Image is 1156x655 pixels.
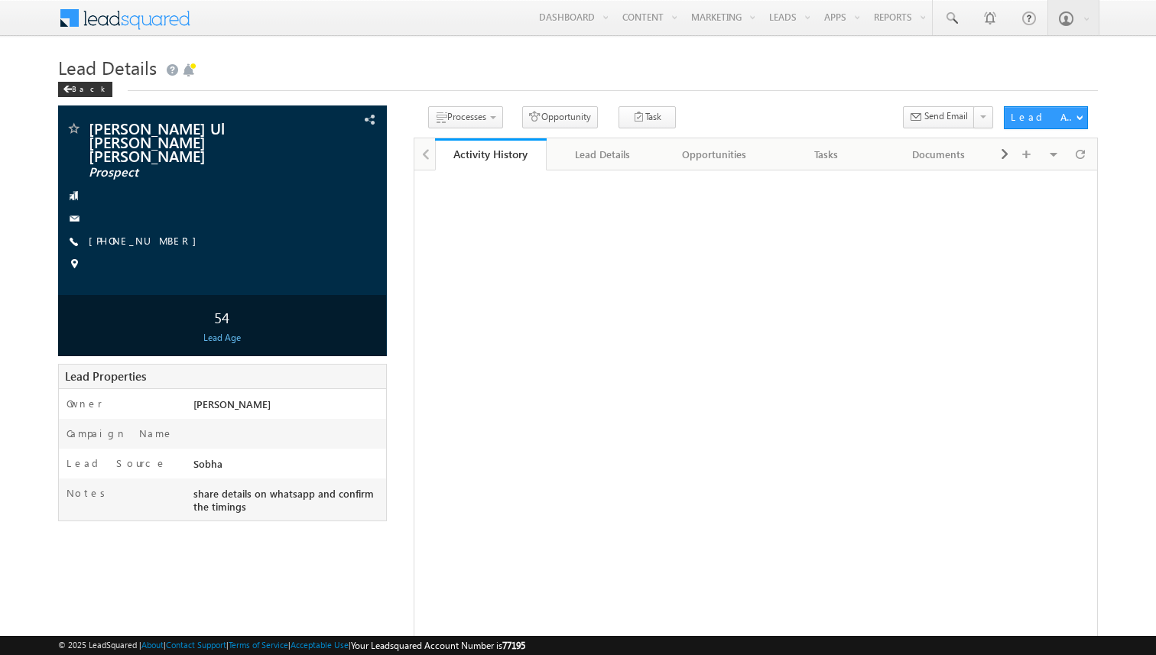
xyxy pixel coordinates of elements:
[58,82,112,97] div: Back
[547,138,659,170] a: Lead Details
[1011,110,1076,124] div: Lead Actions
[67,486,111,500] label: Notes
[435,138,547,170] a: Activity History
[67,397,102,410] label: Owner
[58,81,120,94] a: Back
[141,640,164,650] a: About
[67,426,174,440] label: Campaign Name
[447,111,486,122] span: Processes
[193,397,271,410] span: [PERSON_NAME]
[903,106,975,128] button: Send Email
[883,138,995,170] a: Documents
[58,55,157,79] span: Lead Details
[89,121,293,162] span: [PERSON_NAME] Ul [PERSON_NAME] [PERSON_NAME]
[190,456,386,478] div: Sobha
[65,368,146,384] span: Lead Properties
[351,640,525,651] span: Your Leadsquared Account Number is
[783,145,869,164] div: Tasks
[771,138,883,170] a: Tasks
[619,106,676,128] button: Task
[924,109,968,123] span: Send Email
[559,145,645,164] div: Lead Details
[1004,106,1088,129] button: Lead Actions
[895,145,982,164] div: Documents
[446,147,536,161] div: Activity History
[89,234,204,249] span: [PHONE_NUMBER]
[62,331,382,345] div: Lead Age
[502,640,525,651] span: 77195
[67,456,167,470] label: Lead Source
[166,640,226,650] a: Contact Support
[229,640,288,650] a: Terms of Service
[58,638,525,653] span: © 2025 LeadSquared | | | | |
[522,106,598,128] button: Opportunity
[193,487,374,513] span: share details on whatsapp and confirm the timings
[671,145,758,164] div: Opportunities
[291,640,349,650] a: Acceptable Use
[62,303,382,331] div: 54
[659,138,771,170] a: Opportunities
[428,106,503,128] button: Processes
[89,165,293,180] span: Prospect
